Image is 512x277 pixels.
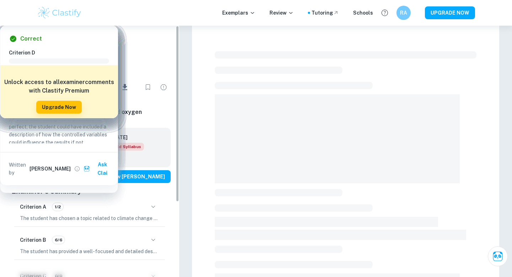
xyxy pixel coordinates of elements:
button: View full profile [72,164,82,174]
p: Written by [9,161,28,177]
span: 6/6 [52,237,65,243]
span: Old Syllabus [111,143,144,151]
button: UPGRADE NOW [425,6,475,19]
a: Tutoring [311,9,339,17]
h6: RA [400,9,408,17]
div: Bookmark [141,80,155,94]
p: The student has chosen a topic related to climate change and has justified its global significanc... [20,214,159,222]
h6: Criterion A [20,203,46,211]
button: View [PERSON_NAME] [103,170,171,183]
button: Help and Feedback [379,7,391,19]
p: The student has provided a well-focused and detailed description of the aim of the experiment, wh... [20,247,159,255]
p: Review [270,9,294,17]
button: Ask Clai [488,246,508,266]
button: Upgrade Now [36,101,82,114]
h6: [DATE] [111,134,138,141]
button: Ask Clai [82,158,115,179]
div: Starting from the May 2025 session, the Chemistry IA requirements have changed. It's OK to refer ... [111,143,144,151]
div: Report issue [156,80,171,94]
h6: Criterion B [20,236,46,244]
span: 1/2 [52,204,63,210]
button: RA [396,6,411,20]
h6: [PERSON_NAME] [30,165,71,173]
h6: Correct [20,35,42,43]
div: Download [110,78,139,96]
a: Schools [353,9,373,17]
img: Clastify logo [37,6,82,20]
p: Exemplars [222,9,255,17]
h6: Criterion D [9,49,115,57]
h6: Unlock access to all examiner comments with Clastify Premium [4,78,114,95]
p: The student lists the controlled variables and explains how they attempted to preserve them durin... [9,99,109,154]
img: clai.svg [84,166,90,172]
